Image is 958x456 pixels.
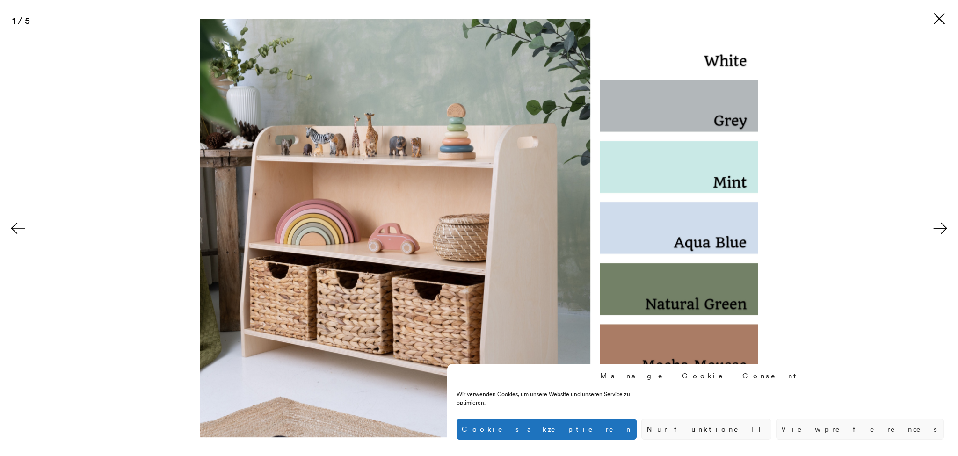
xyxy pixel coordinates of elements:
div: Wir verwenden Cookies, um unsere Website und unseren Service zu optimieren. [457,390,660,407]
button: View preferences [776,419,944,440]
button: Close (Esc) [932,11,947,26]
button: Nur funktionell [641,419,771,440]
button: Next (arrow right) [925,205,958,252]
div: Manage Cookie Consent [600,371,800,381]
img: RE0_colors_en-optimised.jpg [200,19,758,437]
div: 1 / 5 [7,15,35,26]
button: Cookies akzeptieren [457,419,637,440]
